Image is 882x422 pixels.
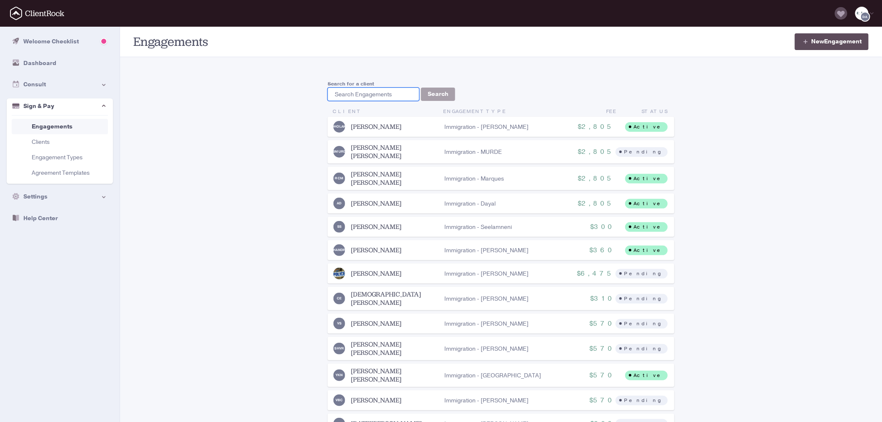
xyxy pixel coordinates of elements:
[578,148,614,155] div: $2,805
[444,223,512,231] div: Immigration - Seelamneni
[351,396,401,404] a: [PERSON_NAME]
[624,321,664,327] div: Pending
[351,269,401,278] a: [PERSON_NAME]
[333,146,345,158] img: Karishma Sunil MURDE
[616,108,674,115] div: Status
[634,176,664,182] div: Active
[351,123,401,131] a: [PERSON_NAME]
[634,201,664,207] div: Active
[12,37,79,47] div: Welcome Checklist
[443,108,486,115] span: Engagement
[12,58,56,68] div: Dashboard
[12,102,54,112] div: Sign & Pay
[133,34,501,50] h1: Engagements
[444,148,502,156] div: Immigration - MURDE
[591,295,614,302] div: $310
[444,396,529,405] div: Immigration - [PERSON_NAME]
[590,372,614,379] div: $570
[634,224,664,230] div: Active
[577,270,614,277] div: $6,475
[351,170,444,187] a: [PERSON_NAME] [PERSON_NAME]
[591,224,614,230] div: $300
[351,223,401,231] a: [PERSON_NAME]
[444,371,541,380] div: Immigration - [GEOGRAPHIC_DATA]
[351,319,401,328] a: [PERSON_NAME]
[333,343,345,354] img: Sayee Harish Venkat Ramani
[333,198,345,209] img: Aman Dayal
[795,33,869,50] a: NewEngagement
[444,294,529,303] div: Immigration - [PERSON_NAME]
[328,108,443,115] div: Client
[351,246,401,254] a: [PERSON_NAME]
[328,88,419,101] input: Search Engagements
[333,268,345,279] img: Evgeny Popov
[444,319,529,328] div: Immigration - [PERSON_NAME]
[444,344,529,353] div: Immigration - [PERSON_NAME]
[328,80,419,88] label: Search for a client
[444,269,529,278] div: Immigration - [PERSON_NAME]
[855,10,869,16] img: bal_logo-9-3-2018-normal.png
[624,296,664,302] div: Pending
[12,192,48,202] div: Settings
[590,320,614,327] div: $570
[861,13,869,21] img: Dalila Alvarado
[333,244,345,256] img: SHILPA CHANDRAVANSHI
[624,397,664,404] div: Pending
[443,108,559,115] div: Type
[12,134,108,150] a: Clients
[421,88,455,101] button: Search
[444,174,504,183] div: Immigration - Marques
[634,372,664,379] div: Active
[12,115,108,184] ul: Portal Menu
[444,246,529,255] div: Immigration - [PERSON_NAME]
[12,150,108,165] a: Engagement Types
[578,200,614,207] div: $2,805
[333,394,345,406] img: Vikesh Bipin Chauhan
[578,175,614,182] div: $2,805
[624,271,664,277] div: Pending
[444,199,496,208] div: Immigration - Dayal
[559,108,617,115] div: Fee
[855,7,875,20] div: DADalila Alvarado
[624,346,664,352] div: Pending
[351,367,444,384] a: [PERSON_NAME] [PERSON_NAME]
[590,397,614,404] div: $570
[12,165,108,181] a: Agreement Templates
[351,199,401,208] a: [PERSON_NAME]
[590,345,614,352] div: $570
[351,143,444,160] a: [PERSON_NAME] [PERSON_NAME]
[333,121,345,133] img: Niraj DHOLAKIA
[351,340,444,357] a: [PERSON_NAME] [PERSON_NAME]
[12,214,58,224] div: Help Center
[634,124,664,130] div: Active
[624,149,664,155] div: Pending
[333,318,345,329] img: Vikash Sharma
[578,123,614,130] div: $2,805
[12,119,108,134] a: Engagements
[444,123,529,131] div: Immigration - [PERSON_NAME]
[12,80,46,90] div: Consult
[824,33,862,50] span: Engagement
[333,293,345,304] img: Christian Esposito
[634,247,664,254] div: Active
[333,173,345,184] img: Rafael Carneiro Marques
[590,247,614,254] div: $360
[351,290,444,307] a: [DEMOGRAPHIC_DATA][PERSON_NAME]
[333,369,345,381] img: Yogesh Kumar Nigam
[333,221,345,233] img: Sandhya Seelamneni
